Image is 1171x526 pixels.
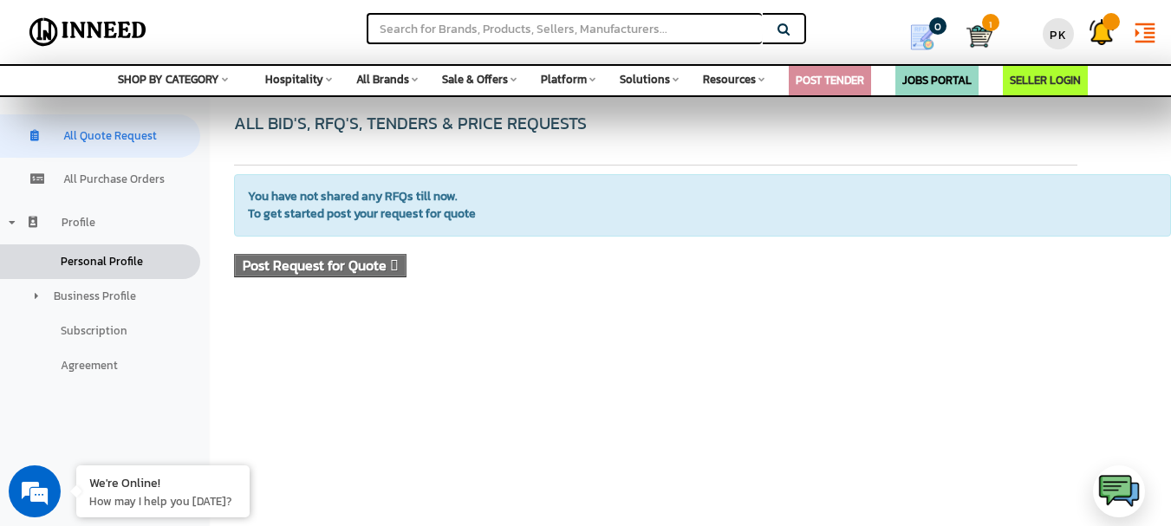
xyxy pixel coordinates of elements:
[1123,4,1167,57] a: format_indent_increase
[265,71,323,88] span: Hospitality
[63,171,165,187] span: All Purchase Orders
[234,174,1171,237] p: You have not shared any RFQs till now.
[243,255,387,276] a: Post Request for Quote
[23,10,153,54] img: Inneed.Market
[89,493,237,509] p: How may I help you today?
[1089,19,1115,45] img: Support Tickets
[966,23,992,49] img: Cart
[29,104,73,114] img: logo_Zg8I0qSkbAqR2WFHt3p6CTuqpyXMFPubPcD2OT02zFN43Cy9FUNNG3NEPhM_Q1qe_.png
[89,474,237,490] div: We're Online!
[982,14,999,31] span: 1
[620,71,670,88] span: Solutions
[101,154,239,329] span: We're online!
[929,17,947,35] span: 0
[1132,20,1158,46] i: format_indent_increase
[90,97,291,120] div: Chat with us now
[1043,18,1074,49] div: PK
[284,9,326,50] div: Minimize live chat window
[63,127,157,144] span: All Quote Request
[120,328,132,338] img: salesiqlogo_leal7QplfZFryJ6FIlVepeu7OftD7mt8q6exU6-34PB8prfIgodN67KcxXM9Y7JQ_.png
[442,71,508,88] span: Sale & Offers
[1037,4,1080,55] a: PK
[136,327,220,339] em: Driven by SalesIQ
[541,71,587,88] span: Platform
[118,71,219,88] span: SHOP BY CATEGORY
[61,322,127,339] span: Subscription
[703,71,756,88] span: Resources
[1010,72,1081,88] a: SELLER LOGIN
[367,13,762,44] input: Search for Brands, Products, Sellers, Manufacturers...
[234,254,407,277] button: Post Request for Quote
[796,72,864,88] a: POST TENDER
[61,357,118,373] span: Agreement
[62,214,95,231] span: Profile
[890,17,966,57] a: my Quotes 0
[1080,4,1123,51] a: Support Tickets
[234,114,1077,133] div: All BID's, RFQ's, Tenders & Price Requests
[248,205,476,223] span: To get started post your request for quote
[966,17,978,55] a: Cart 1
[909,24,935,50] img: Show My Quotes
[9,346,330,406] textarea: Type your message and hit 'Enter'
[902,72,972,88] a: JOBS PORTAL
[61,253,143,269] span: Personal Profile
[1097,470,1141,513] img: logo.png
[54,288,136,304] span: Business Profile
[356,71,409,88] span: All Brands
